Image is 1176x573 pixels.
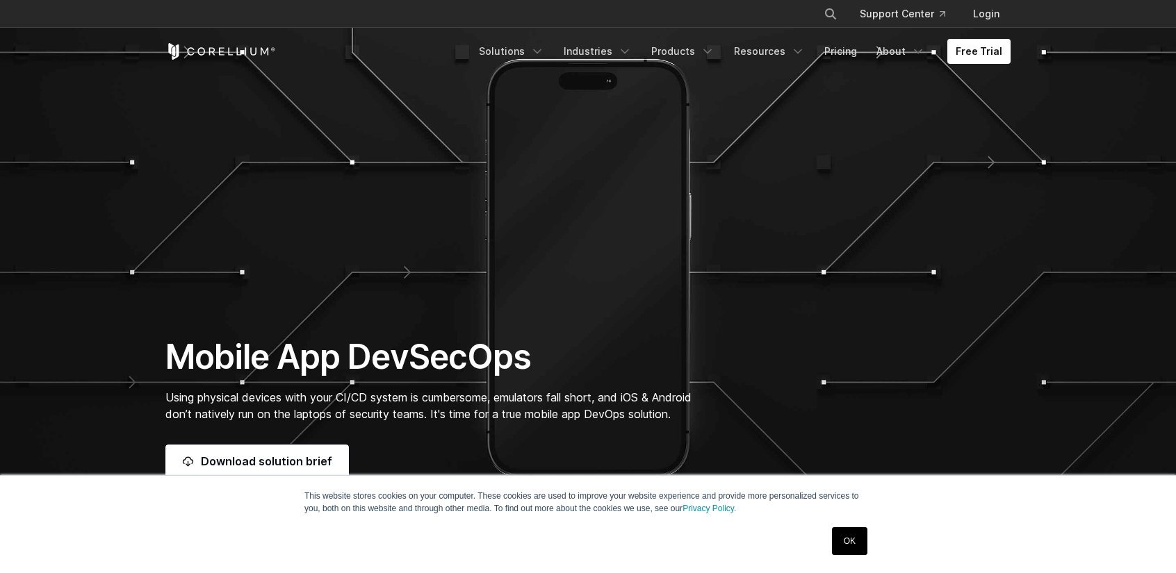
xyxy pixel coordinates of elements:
a: Products [643,39,723,64]
p: This website stores cookies on your computer. These cookies are used to improve your website expe... [304,490,872,515]
div: Navigation Menu [471,39,1011,64]
a: About [868,39,933,64]
a: Industries [555,39,640,64]
h1: Mobile App DevSecOps [165,336,719,378]
button: Search [818,1,843,26]
a: Download solution brief [165,445,349,478]
span: Using physical devices with your CI/CD system is cumbersome, emulators fall short, and iOS & Andr... [165,390,692,421]
a: Privacy Policy. [683,504,736,513]
a: OK [832,527,867,555]
div: Navigation Menu [807,1,1011,26]
a: Free Trial [947,39,1011,64]
a: Corellium Home [165,43,276,60]
a: Solutions [471,39,553,64]
a: Resources [726,39,813,64]
a: Support Center [849,1,956,26]
a: Login [962,1,1011,26]
a: Pricing [816,39,865,64]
